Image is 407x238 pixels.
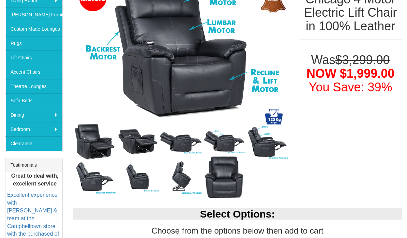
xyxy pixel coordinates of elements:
[5,122,62,136] a: Bedroom
[5,36,62,50] a: Rugs
[309,80,392,94] font: You Save: 39%
[5,79,62,93] a: Theatre Lounges
[5,50,62,65] a: Lift Chairs
[200,208,275,220] b: Select Options:
[5,8,62,22] a: [PERSON_NAME] Furniture
[5,65,62,79] a: Accent Chairs
[5,158,62,172] div: Testimonials
[335,53,390,67] del: $3,299.00
[5,108,62,122] a: Dining
[5,136,62,151] a: Clearance
[306,66,394,80] span: NOW $1,999.00
[73,226,402,235] h3: Choose from the options below then add to cart
[5,22,62,36] a: Custom Made Lounges
[299,53,402,94] h1: Was
[5,93,62,108] a: Sofa Beds
[11,173,59,187] b: Great to deal with, excellent service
